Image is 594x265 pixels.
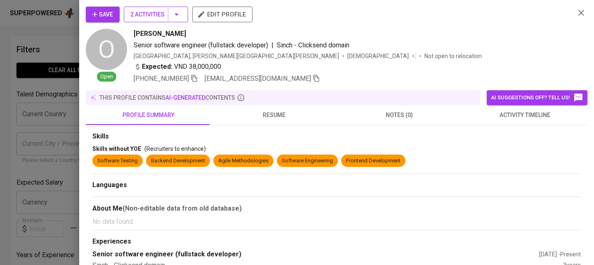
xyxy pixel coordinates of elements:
[192,11,252,17] a: edit profile
[151,157,205,165] div: Backend Development
[199,9,246,20] span: edit profile
[142,62,172,72] b: Expected:
[92,181,581,190] div: Languages
[277,41,349,49] span: Sinch - Clicksend domain
[347,52,410,60] span: [DEMOGRAPHIC_DATA]
[282,157,333,165] div: Software Engineering
[99,94,235,102] p: this profile contains contents
[97,157,138,165] div: Software Testing
[487,90,587,105] button: AI suggestions off? Tell us!
[91,110,206,120] span: profile summary
[467,110,582,120] span: activity timeline
[346,157,401,165] div: Frontend Development
[192,7,252,22] button: edit profile
[165,94,205,101] span: AI-generated
[124,7,188,22] button: 2 Activities
[271,40,273,50] span: |
[92,132,581,141] div: Skills
[123,204,242,212] b: (Non-editable data from old database)
[342,110,457,120] span: notes (0)
[130,9,181,20] span: 2 Activities
[86,7,120,22] button: Save
[218,157,269,165] div: Agile Methodologies
[144,145,206,152] span: (Recruiters to enhance)
[424,52,482,60] p: Not open to relocation
[134,52,339,60] div: [GEOGRAPHIC_DATA], [PERSON_NAME][GEOGRAPHIC_DATA][PERSON_NAME]
[491,93,583,103] span: AI suggestions off? Tell us!
[216,110,332,120] span: resume
[205,75,311,82] span: [EMAIL_ADDRESS][DOMAIN_NAME]
[134,29,186,39] span: [PERSON_NAME]
[92,250,539,259] div: Senior software engineer (fullstack developer)
[92,145,141,152] span: Skills without YOE
[86,29,127,70] div: O
[97,73,116,81] span: Open
[539,250,581,258] div: [DATE] - Present
[92,204,581,213] div: About Me
[92,237,581,246] div: Experiences
[134,75,189,82] span: [PHONE_NUMBER]
[92,217,581,227] p: No data found.
[134,41,268,49] span: Senior software engineer (fullstack developer)
[134,62,221,72] div: VND 38,000,000
[92,9,113,20] span: Save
